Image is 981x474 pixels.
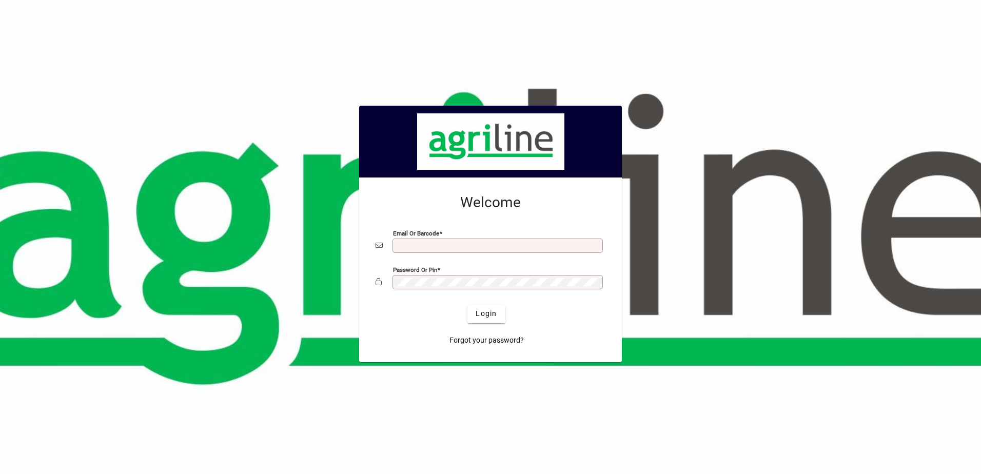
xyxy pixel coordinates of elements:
[445,331,528,350] a: Forgot your password?
[476,308,497,319] span: Login
[393,229,439,236] mat-label: Email or Barcode
[393,266,437,273] mat-label: Password or Pin
[467,305,505,323] button: Login
[449,335,524,346] span: Forgot your password?
[376,194,605,211] h2: Welcome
